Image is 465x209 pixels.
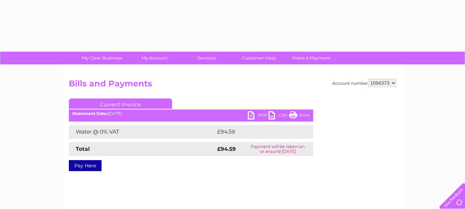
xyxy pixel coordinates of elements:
a: Services [178,52,235,64]
div: [DATE] [69,111,313,116]
a: Make A Payment [283,52,340,64]
a: Print [289,111,310,121]
a: My Account [126,52,183,64]
a: My Clear Business [74,52,130,64]
a: Current Invoice [69,98,172,109]
td: £94.59 [215,125,300,139]
a: PDF [248,111,268,121]
a: Pay Here [69,160,102,171]
strong: £94.59 [217,146,236,152]
h2: Bills and Payments [69,79,397,92]
div: Account number [332,79,397,87]
strong: Total [76,146,90,152]
a: CSV [268,111,289,121]
td: Water @ 0% VAT [69,125,215,139]
b: Statement Date: [72,111,108,116]
a: Customer Help [231,52,287,64]
td: Payment will be taken on or around [DATE] [243,142,313,156]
